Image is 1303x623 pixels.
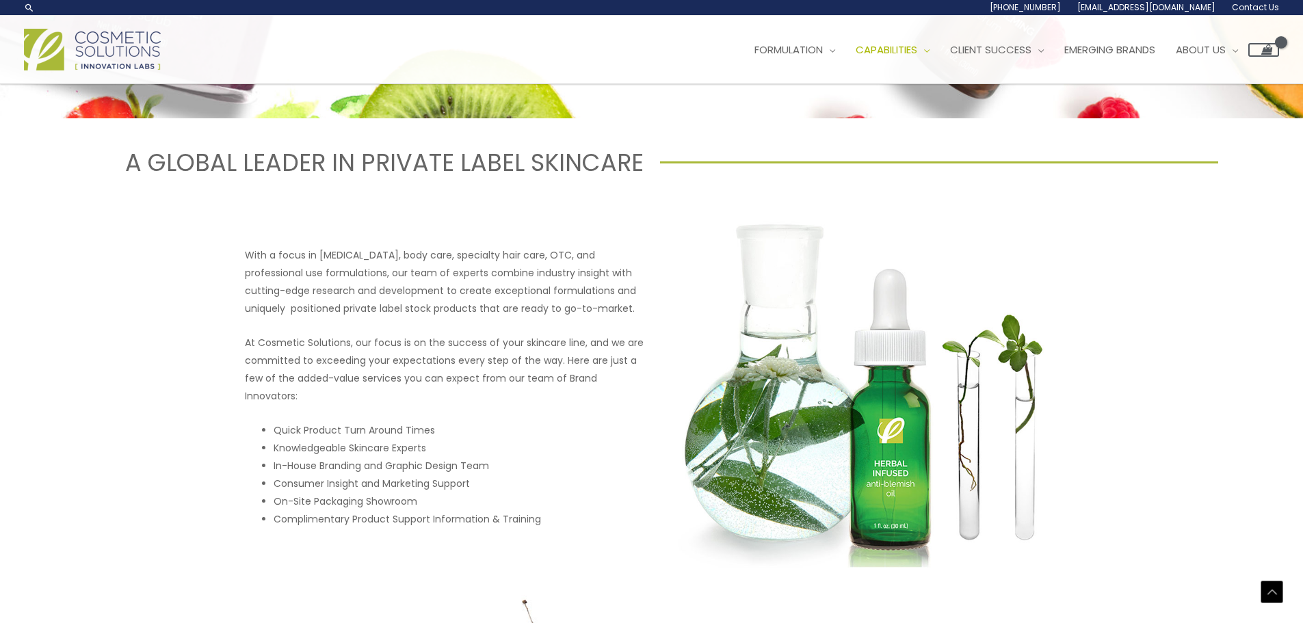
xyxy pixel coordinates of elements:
span: Emerging Brands [1064,42,1155,57]
li: Quick Product Turn Around Times [274,421,644,439]
a: Emerging Brands [1054,29,1166,70]
a: Formulation [744,29,845,70]
span: Formulation [754,42,823,57]
span: [PHONE_NUMBER] [990,1,1061,13]
p: With a focus in [MEDICAL_DATA], body care, specialty hair care, OTC, and professional use formula... [245,246,644,317]
li: In-House Branding and Graphic Design Team [274,457,644,475]
span: Contact Us [1232,1,1279,13]
li: Complimentary Product Support Information & Training [274,510,644,528]
a: Search icon link [24,2,35,13]
h1: A GLOBAL LEADER IN PRIVATE LABEL SKINCARE [85,146,644,179]
a: About Us [1166,29,1248,70]
nav: Site Navigation [734,29,1279,70]
span: Capabilities [856,42,917,57]
li: Knowledgeable Skincare Experts [274,439,644,457]
li: Consumer Insight and Marketing Support [274,475,644,492]
span: [EMAIL_ADDRESS][DOMAIN_NAME] [1077,1,1215,13]
span: Client Success [950,42,1031,57]
p: At Cosmetic Solutions, our focus is on the success of your skincare line, and we are committed to... [245,334,644,405]
a: Client Success [940,29,1054,70]
li: On-Site Packaging Showroom [274,492,644,510]
a: Capabilities [845,29,940,70]
span: About Us [1176,42,1226,57]
a: View Shopping Cart, empty [1248,43,1279,57]
img: Private Label Herbal Infused Product Image [660,207,1059,568]
img: Cosmetic Solutions Logo [24,29,161,70]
